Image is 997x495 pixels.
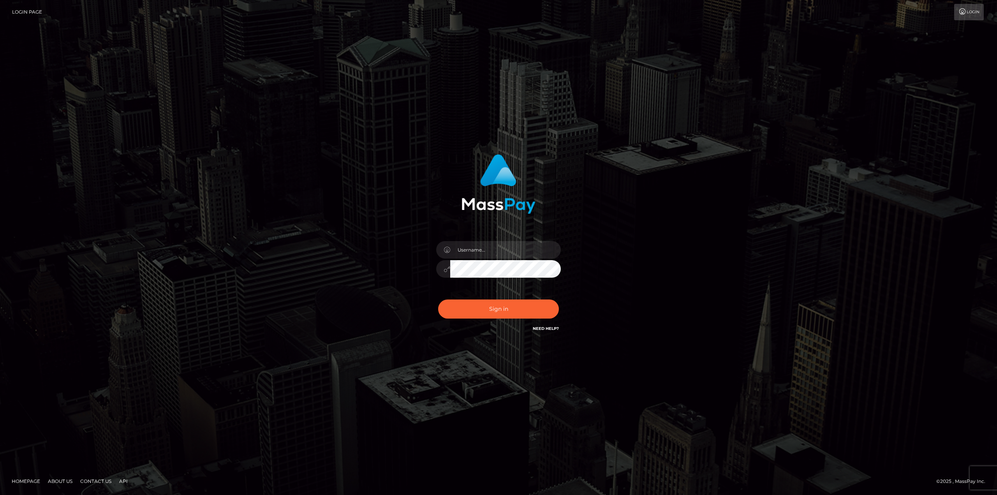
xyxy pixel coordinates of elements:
[77,475,114,487] a: Contact Us
[12,4,42,20] a: Login Page
[462,154,535,214] img: MassPay Login
[116,475,131,487] a: API
[533,326,559,331] a: Need Help?
[438,299,559,319] button: Sign in
[450,241,561,259] input: Username...
[936,477,991,486] div: © 2025 , MassPay Inc.
[9,475,43,487] a: Homepage
[45,475,76,487] a: About Us
[954,4,984,20] a: Login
